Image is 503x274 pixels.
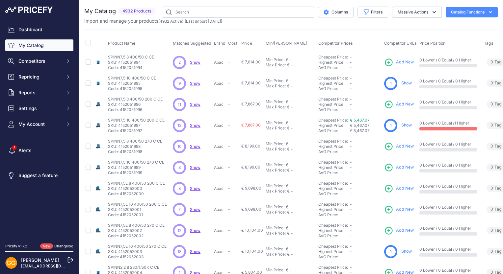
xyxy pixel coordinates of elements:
span: Show [190,186,200,191]
span: - [350,212,352,217]
button: Settings [5,103,73,114]
p: SPINN7,5 8 400/50 200 C CE [108,97,163,102]
div: - [288,204,292,210]
span: - [228,249,230,254]
p: 0 Lower / 0 Equal / 0 Higher [419,226,477,231]
span: (Last import [DATE]) [185,19,222,24]
div: Highest Price: [318,165,350,170]
div: - [290,126,293,131]
a: My Catalog [5,39,73,51]
button: Columns [318,7,354,17]
span: New [40,243,53,249]
div: AVG Price: [318,212,350,217]
div: - [288,78,292,83]
p: Code: 4152052002 [108,233,165,239]
span: - [350,223,352,228]
div: - [290,147,293,152]
span: - [228,186,230,191]
span: 12 [177,228,181,234]
a: Show [190,102,200,107]
div: - [290,83,293,89]
div: € [286,120,288,126]
span: € 5,467.07 [350,123,370,128]
span: - [350,186,352,191]
a: Show [190,123,200,128]
div: € [287,126,290,131]
p: SPINN7,5 10 400/50 270 C CE [108,160,164,165]
h2: My Catalog [84,7,116,16]
p: 0 Lower / 0 Equal / 0 Higher [419,100,477,105]
a: Show [401,249,412,254]
div: - [288,120,292,126]
a: Add New [384,100,414,109]
a: Cheapest Price: [318,244,348,249]
span: € 7,867.00 [241,102,261,106]
div: Min Price: [266,225,284,231]
a: Show [190,228,200,233]
div: - [288,57,292,62]
span: 0 [490,101,493,107]
div: - [290,62,293,68]
span: - [350,144,352,149]
span: € 7,614.00 [241,80,261,85]
a: 1 Higher [454,121,469,126]
div: Min Price: [266,183,284,189]
div: Min Price: [266,246,284,252]
p: 0 Lower / 0 Equal / 0 Higher [419,57,477,63]
span: € 8,199.00 [241,165,260,170]
span: - [228,165,230,170]
a: Show [190,60,200,65]
div: - [288,225,292,231]
button: Competitors [5,55,73,67]
span: - [350,139,352,144]
p: SKU: 4152051994 [108,60,154,65]
span: 1 [390,123,392,128]
p: 0 Lower / 0 Equal / 0 Higher [419,247,477,252]
span: - [350,181,352,186]
button: Massive Actions [392,7,442,18]
p: Code: 4152051998 [108,149,162,154]
span: Tags [484,41,493,46]
span: - [228,59,230,64]
span: € 10,104.00 [241,228,263,233]
span: 9 [178,80,181,86]
a: Add New [384,58,414,67]
span: 0 [490,227,493,234]
a: Cheapest Price: [318,55,348,59]
a: Dashboard [5,24,73,35]
span: - [228,144,230,148]
div: € [287,168,290,173]
button: Repricing [5,71,73,83]
div: € [286,78,288,83]
div: Max Price: [266,189,286,194]
a: Show [190,144,200,149]
p: 0 Lower / 0 Equal / 0 Higher [419,163,477,168]
a: Cheapest Price: [318,97,348,102]
p: Code: 4152051996 [108,107,163,112]
div: Min Price: [266,141,284,147]
button: Filters [357,7,388,18]
span: Competitor URLs [384,41,417,46]
div: - [290,189,293,194]
span: Add New [396,59,414,65]
a: Cheapest Price: [318,76,348,80]
span: 1 [390,249,392,255]
p: Abac [214,102,225,107]
span: - [350,165,352,170]
span: - [228,123,230,127]
span: - [350,233,352,238]
span: Add New [396,227,414,234]
div: € [286,99,288,104]
div: Highest Price: [318,60,350,65]
span: - [228,207,230,212]
p: 0 Lower / 0 Equal / 0 Higher [419,142,477,147]
span: Competitors [18,58,62,64]
button: Cost [228,41,239,46]
div: € [286,57,288,62]
span: Matches Suggested [173,41,211,46]
div: Highest Price: [318,144,350,149]
p: Code: 4152051997 [108,128,165,133]
p: Abac [214,186,225,191]
a: Show [190,81,200,86]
